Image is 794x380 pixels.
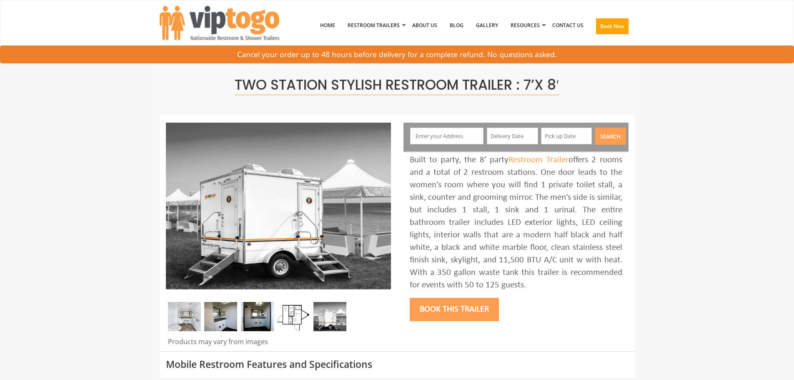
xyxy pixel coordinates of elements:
[590,4,635,52] a: Book Now
[595,128,626,145] button: Search
[313,302,346,331] img: A mini restroom trailer with two separate stations and separate doors for males and females
[277,302,310,331] img: Floor Plan of 2 station Mini restroom with sink and toilet
[166,359,629,370] h3: Mobile Restroom Features and Specifications
[546,4,590,47] a: Contact Us
[504,4,546,47] a: Resources
[443,4,470,47] a: Blog
[470,4,504,47] a: Gallery
[160,6,279,40] img: VIPTOGO
[410,128,483,144] input: Enter your Address
[406,4,443,47] a: About Us
[487,128,538,144] input: Delivery Date
[166,123,391,289] img: A mini restroom trailer with two separate stations and separate doors for males and females
[314,4,341,47] a: Home
[541,128,592,144] input: Pick up Date
[341,4,406,47] a: Restroom Trailers
[204,302,237,331] img: DSC_0016_email
[508,156,569,164] a: Restroom Trailer
[166,337,391,351] div: Products may vary from images
[168,302,201,331] img: Inside of complete restroom with a stall, a urinal, tissue holders, cabinets and mirror
[410,298,499,321] button: Book this trailer
[596,18,629,34] button: Book Now
[410,154,622,292] div: Built to party, the 8’ party offers 2 rooms and a total of 2 restroom stations. One door leads to...
[241,302,274,331] img: DSC_0004_email
[235,75,559,95] span: Two Station Stylish Restroom Trailer : 7’x 8′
